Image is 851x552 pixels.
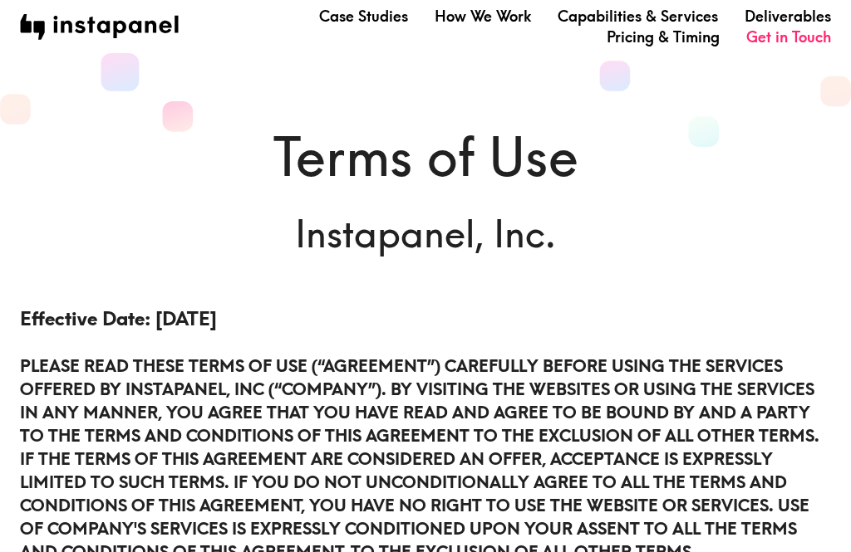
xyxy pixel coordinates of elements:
[558,6,718,27] a: Capabilities & Services
[20,305,831,333] h3: Effective Date: [DATE]
[20,208,831,260] h6: Instapanel, Inc.
[607,27,720,47] a: Pricing & Timing
[20,120,831,194] h1: Terms of Use
[435,6,531,27] a: How We Work
[20,14,179,40] img: instapanel
[746,27,831,47] a: Get in Touch
[319,6,408,27] a: Case Studies
[745,6,831,27] a: Deliverables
